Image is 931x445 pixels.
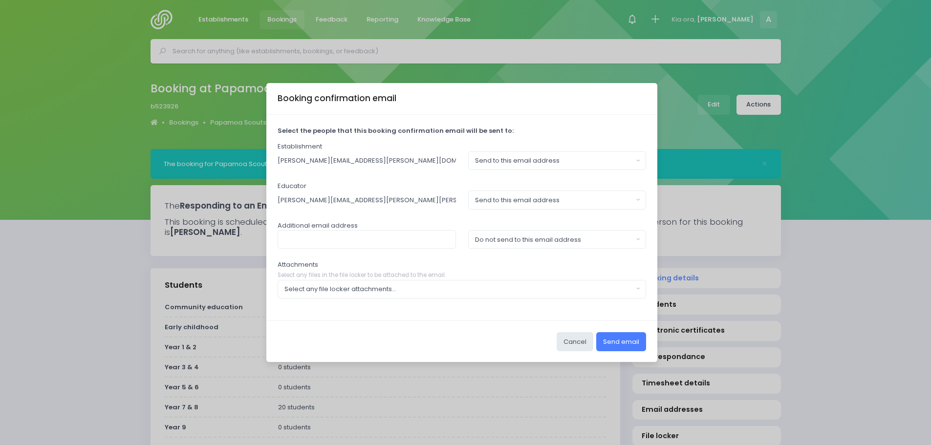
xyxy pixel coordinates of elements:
button: Send to this email address [468,151,647,170]
div: Establishment [278,142,647,170]
button: Do not send to this email address [468,230,647,249]
span: Select any files in the file locker to be attached to the email. [278,271,647,280]
strong: Select the people that this booking confirmation email will be sent to: [278,126,514,135]
div: Educator [278,181,647,210]
button: Select any file locker attachments... [278,280,647,298]
div: Attachments [278,260,647,298]
div: Select any file locker attachments... [284,284,633,294]
h5: Booking confirmation email [278,92,396,105]
div: Send to this email address [475,195,633,205]
button: Cancel [557,332,593,351]
div: Additional email address [278,221,647,249]
button: Send to this email address [468,191,647,209]
div: Send to this email address [475,156,633,166]
div: Do not send to this email address [475,235,633,245]
button: Send email [596,332,646,351]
